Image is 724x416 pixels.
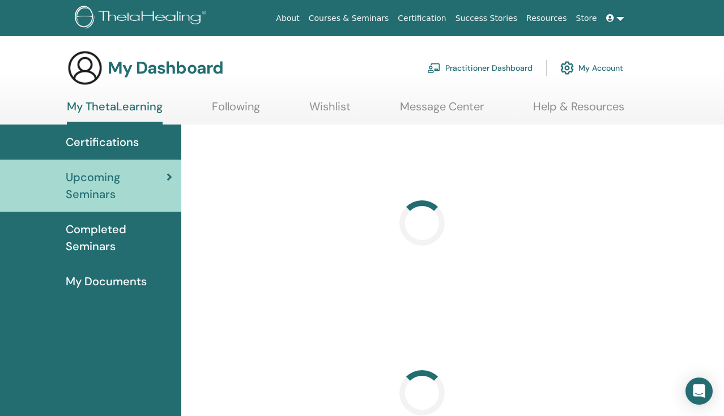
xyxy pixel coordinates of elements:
[212,100,260,122] a: Following
[685,378,713,405] div: Open Intercom Messenger
[66,221,172,255] span: Completed Seminars
[304,8,394,29] a: Courses & Seminars
[560,55,623,80] a: My Account
[560,58,574,78] img: cog.svg
[67,100,163,125] a: My ThetaLearning
[75,6,210,31] img: logo.png
[427,63,441,73] img: chalkboard-teacher.svg
[66,134,139,151] span: Certifications
[572,8,602,29] a: Store
[66,169,167,203] span: Upcoming Seminars
[271,8,304,29] a: About
[309,100,351,122] a: Wishlist
[66,273,147,290] span: My Documents
[108,58,223,78] h3: My Dashboard
[67,50,103,86] img: generic-user-icon.jpg
[393,8,450,29] a: Certification
[522,8,572,29] a: Resources
[427,55,533,80] a: Practitioner Dashboard
[451,8,522,29] a: Success Stories
[400,100,484,122] a: Message Center
[533,100,624,122] a: Help & Resources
